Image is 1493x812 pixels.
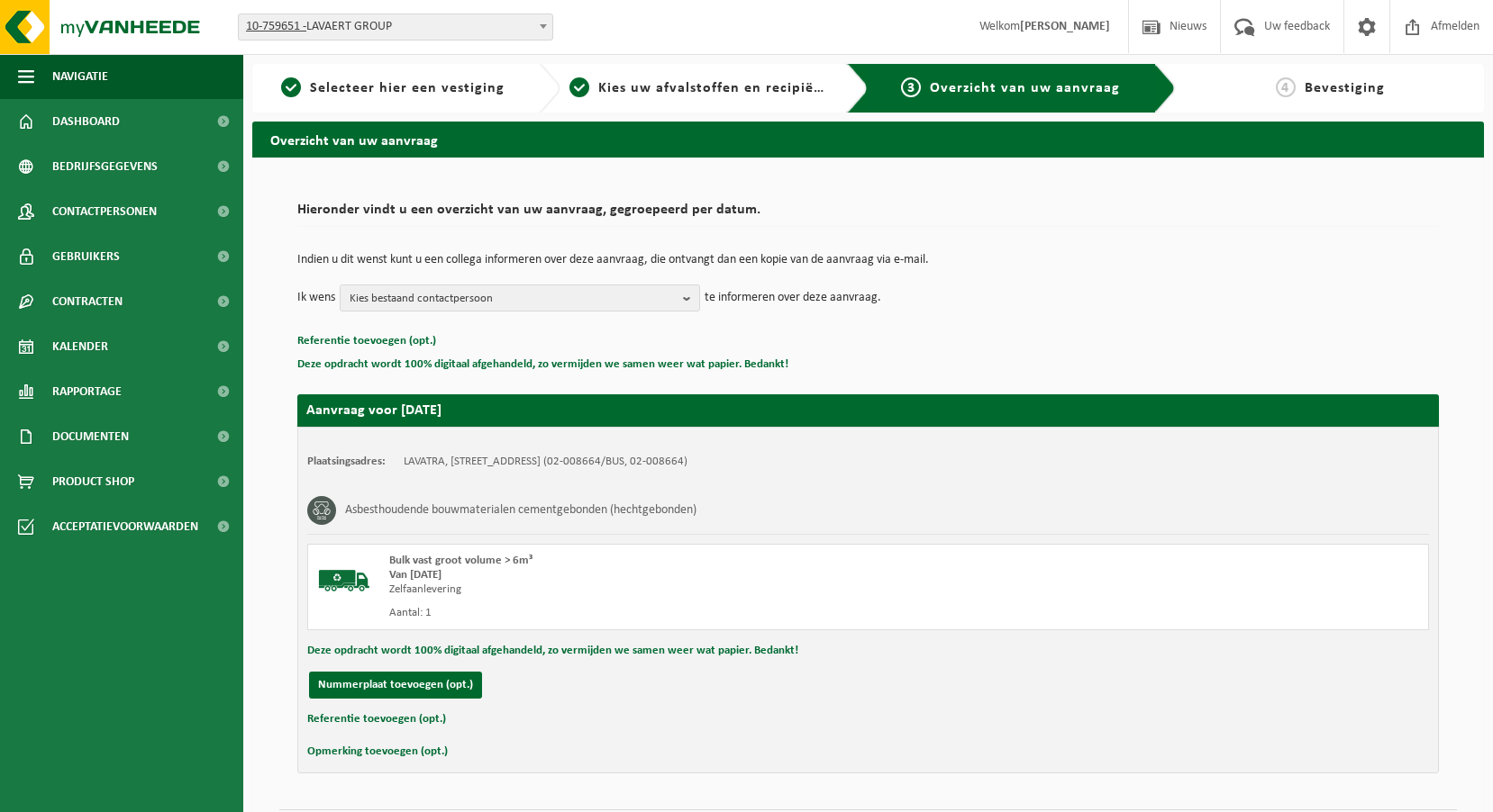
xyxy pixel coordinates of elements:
span: 10-759651 - LAVAERT GROUP [239,14,552,40]
span: Contracten [52,279,123,324]
span: Selecteer hier een vestiging [310,81,505,95]
div: Aantal: 1 [389,606,941,620]
span: 3 [901,77,921,97]
button: Deze opdracht wordt 100% digitaal afgehandeld, zo vermijden we samen weer wat papier. Bedankt! [297,353,788,376]
span: Navigatie [52,54,108,99]
span: 2 [569,77,589,97]
span: Acceptatievoorwaarden [52,504,198,549]
a: 2Kies uw afvalstoffen en recipiënten [569,77,833,99]
button: Kies bestaand contactpersoon [340,284,700,311]
a: 1Selecteer hier een vestiging [261,77,524,99]
strong: Aanvraag voor [DATE] [306,403,442,418]
span: Overzicht van uw aanvraag [930,81,1120,95]
strong: Plaatsingsadres: [307,456,386,467]
span: Dashboard [52,99,120,144]
strong: [PERSON_NAME] [1020,20,1110,33]
button: Referentie toevoegen (opt.) [297,329,436,353]
span: 10-759651 - LAVAERT GROUP [238,14,553,41]
span: Kalender [52,324,108,369]
p: Indien u dit wenst kunt u een collega informeren over deze aanvraag, die ontvangt dan een kopie v... [297,254,1439,266]
span: Bulk vast groot volume > 6m³ [389,555,533,566]
span: Bevestiging [1305,81,1385,95]
span: Gebruikers [52,234,120,279]
td: LAVATRA, [STREET_ADDRESS] (02-008664/BUS, 02-008664) [404,455,687,469]
button: Referentie toevoegen (opt.) [307,708,446,731]
p: Ik wens [297,284,335,311]
img: BL-SO-LV.png [317,554,371,608]
tcxspan: Call 10-759651 - via 3CX [246,20,306,33]
span: Product Shop [52,459,134,504]
span: Contactpersonen [52,189,157,234]
strong: Van [DATE] [389,569,442,581]
span: 1 [281,77,301,97]
h2: Hieronder vindt u een overzicht van uw aanvraag, gegroepeerd per datum. [297,203,1439,227]
span: Rapportage [52,369,122,414]
div: Zelfaanlevering [389,582,941,597]
button: Deze opdracht wordt 100% digitaal afgehandeld, zo vermijden we samen weer wat papier. Bedankt! [307,639,798,663]
h3: Asbesthoudende bouwmaterialen cementgebonden (hechtgebonden) [345,496,696,525]
button: Opmerking toevoegen (opt.) [307,740,448,763]
span: Bedrijfsgegevens [52,144,158,189]
span: 4 [1276,77,1296,97]
button: Nummerplaat toevoegen (opt.) [309,672,482,699]
p: te informeren over deze aanvraag. [705,284,881,311]
span: Kies uw afvalstoffen en recipiënten [598,81,846,95]
span: Kies bestaand contactpersoon [350,285,676,312]
h2: Overzicht van uw aanvraag [252,122,1484,157]
span: Documenten [52,414,129,459]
